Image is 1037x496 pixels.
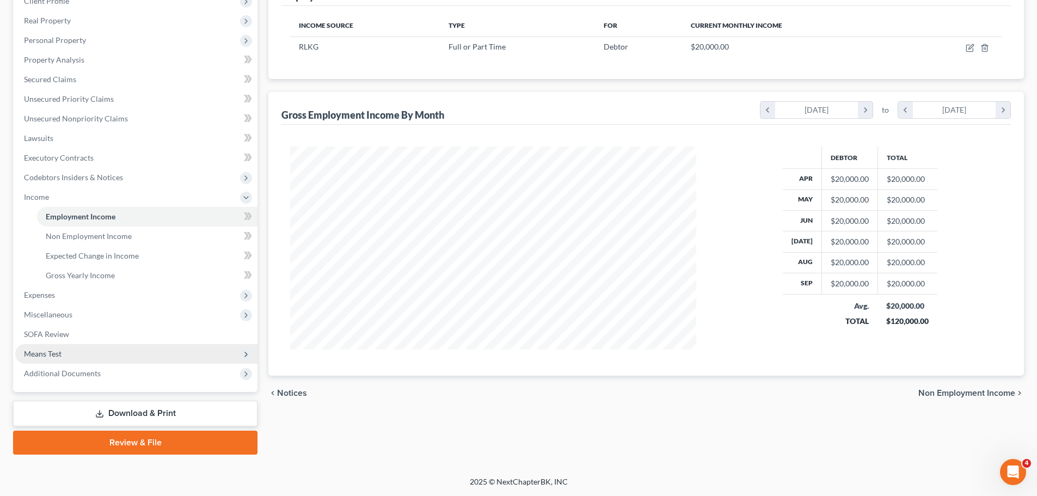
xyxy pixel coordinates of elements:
[783,273,822,294] th: Sep
[831,194,869,205] div: $20,000.00
[831,174,869,185] div: $20,000.00
[604,21,617,29] span: For
[24,329,69,339] span: SOFA Review
[24,173,123,182] span: Codebtors Insiders & Notices
[24,94,114,103] span: Unsecured Priority Claims
[37,226,257,246] a: Non Employment Income
[24,290,55,299] span: Expenses
[783,189,822,210] th: May
[24,35,86,45] span: Personal Property
[878,273,937,294] td: $20,000.00
[831,216,869,226] div: $20,000.00
[775,102,858,118] div: [DATE]
[783,231,822,252] th: [DATE]
[24,16,71,25] span: Real Property
[831,236,869,247] div: $20,000.00
[268,389,307,397] button: chevron_left Notices
[13,431,257,455] a: Review & File
[831,278,869,289] div: $20,000.00
[24,114,128,123] span: Unsecured Nonpriority Claims
[878,252,937,273] td: $20,000.00
[13,401,257,426] a: Download & Print
[1000,459,1026,485] iframe: Intercom live chat
[24,75,76,84] span: Secured Claims
[830,316,869,327] div: TOTAL
[15,70,257,89] a: Secured Claims
[268,389,277,397] i: chevron_left
[37,246,257,266] a: Expected Change in Income
[15,324,257,344] a: SOFA Review
[208,476,829,496] div: 2025 © NextChapterBK, INC
[46,212,115,221] span: Employment Income
[46,271,115,280] span: Gross Yearly Income
[878,146,937,168] th: Total
[24,133,53,143] span: Lawsuits
[886,301,929,311] div: $20,000.00
[24,310,72,319] span: Miscellaneous
[24,153,94,162] span: Executory Contracts
[760,102,775,118] i: chevron_left
[281,108,444,121] div: Gross Employment Income By Month
[37,266,257,285] a: Gross Yearly Income
[46,231,132,241] span: Non Employment Income
[830,301,869,311] div: Avg.
[299,21,353,29] span: Income Source
[878,210,937,231] td: $20,000.00
[604,42,628,51] span: Debtor
[878,231,937,252] td: $20,000.00
[449,42,506,51] span: Full or Part Time
[15,50,257,70] a: Property Analysis
[918,389,1015,397] span: Non Employment Income
[24,55,84,64] span: Property Analysis
[913,102,996,118] div: [DATE]
[24,349,62,358] span: Means Test
[783,210,822,231] th: Jun
[37,207,257,226] a: Employment Income
[1022,459,1031,468] span: 4
[918,389,1024,397] button: Non Employment Income chevron_right
[996,102,1010,118] i: chevron_right
[15,128,257,148] a: Lawsuits
[277,389,307,397] span: Notices
[898,102,913,118] i: chevron_left
[783,252,822,273] th: Aug
[24,192,49,201] span: Income
[878,189,937,210] td: $20,000.00
[15,109,257,128] a: Unsecured Nonpriority Claims
[858,102,873,118] i: chevron_right
[882,105,889,115] span: to
[449,21,465,29] span: Type
[691,21,782,29] span: Current Monthly Income
[46,251,139,260] span: Expected Change in Income
[783,169,822,189] th: Apr
[299,42,318,51] span: RLKG
[878,169,937,189] td: $20,000.00
[15,148,257,168] a: Executory Contracts
[1015,389,1024,397] i: chevron_right
[886,316,929,327] div: $120,000.00
[691,42,729,51] span: $20,000.00
[15,89,257,109] a: Unsecured Priority Claims
[821,146,878,168] th: Debtor
[24,369,101,378] span: Additional Documents
[831,257,869,268] div: $20,000.00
